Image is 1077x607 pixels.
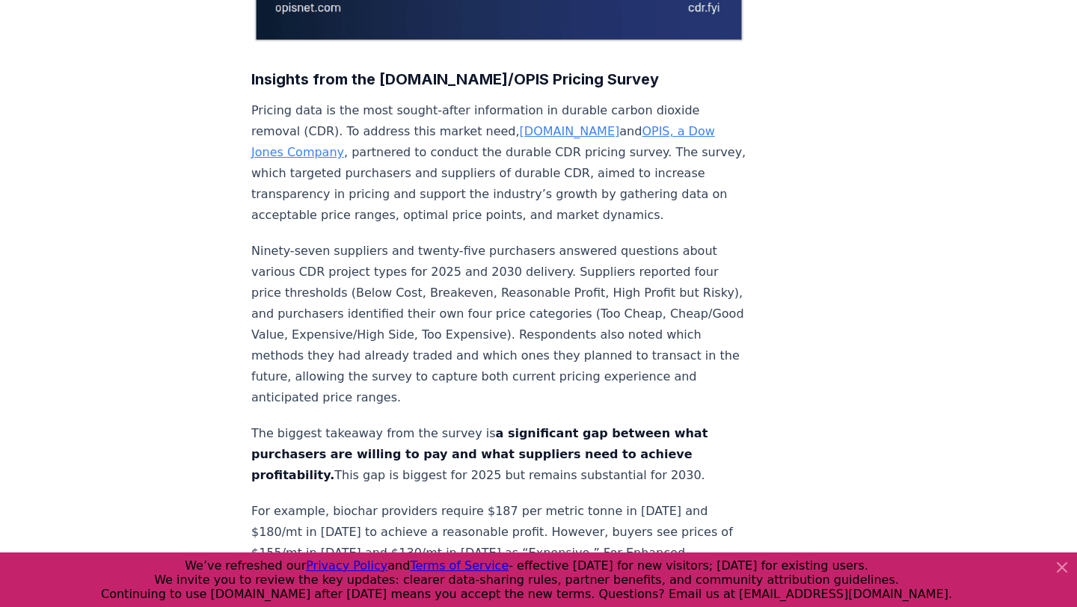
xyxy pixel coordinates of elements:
p: Ninety-seven suppliers and twenty-five purchasers answered questions about various CDR project ty... [251,241,746,408]
a: [DOMAIN_NAME] [520,124,620,138]
p: The biggest takeaway from the survey is This gap is biggest for 2025 but remains substantial for ... [251,423,746,486]
strong: Insights from the [DOMAIN_NAME]/OPIS Pricing Survey [251,70,659,88]
p: Pricing data is the most sought-after information in durable carbon dioxide removal (CDR). To add... [251,100,746,226]
strong: a significant gap between what purchasers are willing to pay and what suppliers need to achieve p... [251,426,708,482]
